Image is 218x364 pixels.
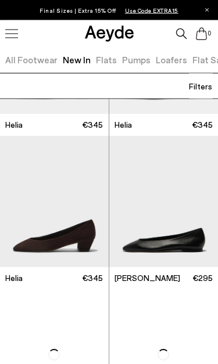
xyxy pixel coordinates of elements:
[63,54,91,65] a: New In
[192,120,213,131] span: €345
[5,273,23,284] span: Helia
[189,81,212,91] span: Filters
[122,54,151,65] a: Pumps
[115,273,180,284] span: [PERSON_NAME]
[115,120,132,131] span: Helia
[5,54,58,65] a: All Footwear
[192,273,213,284] span: €295
[156,54,187,65] a: Loafers
[5,120,23,131] span: Helia
[82,120,103,131] span: €345
[96,54,117,65] a: Flats
[82,273,103,284] span: €345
